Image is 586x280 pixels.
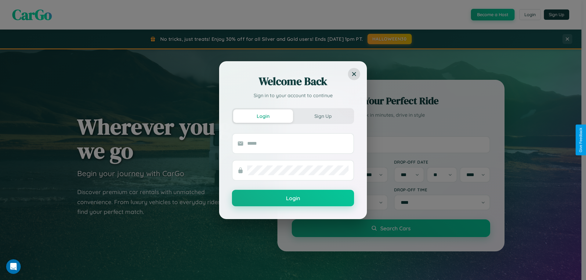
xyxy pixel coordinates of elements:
[232,190,354,206] button: Login
[579,128,583,152] div: Give Feedback
[233,109,293,123] button: Login
[232,74,354,89] h2: Welcome Back
[293,109,353,123] button: Sign Up
[6,259,21,274] iframe: Intercom live chat
[232,92,354,99] p: Sign in to your account to continue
